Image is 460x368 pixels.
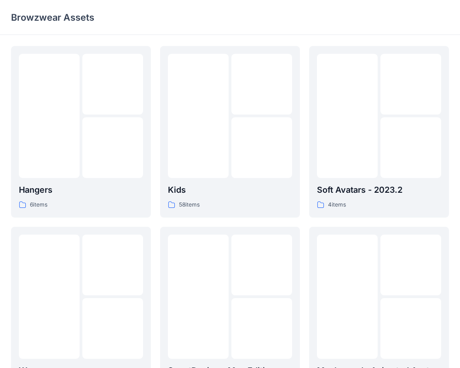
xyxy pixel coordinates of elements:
a: Soft Avatars - 2023.24items [309,46,449,218]
p: Browzwear Assets [11,11,94,24]
p: Kids [168,184,292,196]
p: 4 items [328,200,346,210]
p: Soft Avatars - 2023.2 [317,184,441,196]
p: 6 items [30,200,47,210]
a: Kids58items [160,46,300,218]
p: 58 items [179,200,200,210]
a: Hangers6items [11,46,151,218]
p: Hangers [19,184,143,196]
